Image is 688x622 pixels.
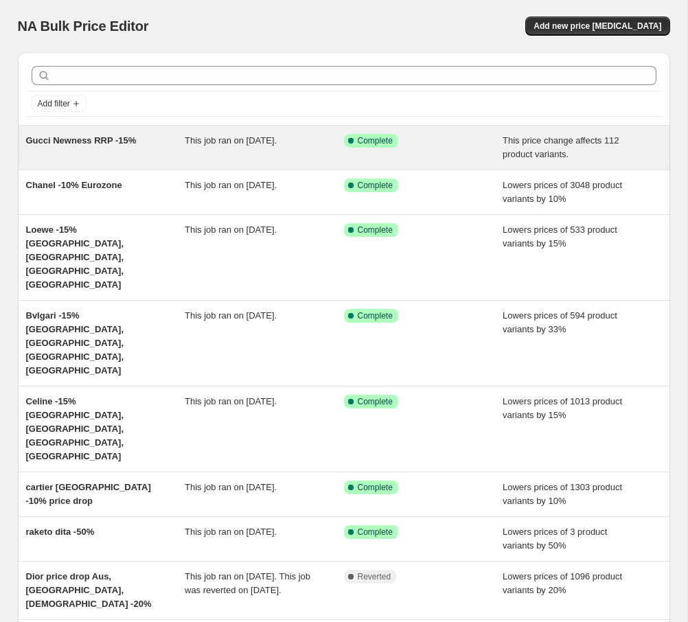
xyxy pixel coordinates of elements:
[525,16,669,36] button: Add new price [MEDICAL_DATA]
[26,224,124,290] span: Loewe -15% [GEOGRAPHIC_DATA], [GEOGRAPHIC_DATA], [GEOGRAPHIC_DATA], [GEOGRAPHIC_DATA]
[358,224,393,235] span: Complete
[503,527,607,551] span: Lowers prices of 3 product variants by 50%
[358,571,391,582] span: Reverted
[503,571,622,595] span: Lowers prices of 1096 product variants by 20%
[503,482,622,506] span: Lowers prices of 1303 product variants by 10%
[185,396,277,406] span: This job ran on [DATE].
[26,310,124,376] span: Bvlgari -15% [GEOGRAPHIC_DATA], [GEOGRAPHIC_DATA], [GEOGRAPHIC_DATA], [GEOGRAPHIC_DATA]
[185,571,310,595] span: This job ran on [DATE]. This job was reverted on [DATE].
[38,98,70,109] span: Add filter
[26,396,124,461] span: Celine -15% [GEOGRAPHIC_DATA], [GEOGRAPHIC_DATA], [GEOGRAPHIC_DATA], [GEOGRAPHIC_DATA]
[534,21,661,32] span: Add new price [MEDICAL_DATA]
[18,19,149,34] span: NA Bulk Price Editor
[503,180,622,204] span: Lowers prices of 3048 product variants by 10%
[358,396,393,407] span: Complete
[185,224,277,235] span: This job ran on [DATE].
[26,571,152,609] span: Dior price drop Aus, [GEOGRAPHIC_DATA], [DEMOGRAPHIC_DATA] -20%
[26,180,122,190] span: Chanel -10% Eurozone
[32,95,87,112] button: Add filter
[26,527,95,537] span: raketo dita -50%
[503,135,619,159] span: This price change affects 112 product variants.
[358,135,393,146] span: Complete
[185,482,277,492] span: This job ran on [DATE].
[503,396,622,420] span: Lowers prices of 1013 product variants by 15%
[185,180,277,190] span: This job ran on [DATE].
[185,135,277,146] span: This job ran on [DATE].
[358,310,393,321] span: Complete
[503,310,617,334] span: Lowers prices of 594 product variants by 33%
[185,310,277,321] span: This job ran on [DATE].
[358,180,393,191] span: Complete
[358,527,393,538] span: Complete
[358,482,393,493] span: Complete
[26,482,151,506] span: cartier [GEOGRAPHIC_DATA] -10% price drop
[26,135,137,146] span: Gucci Newness RRP -15%
[185,527,277,537] span: This job ran on [DATE].
[503,224,617,249] span: Lowers prices of 533 product variants by 15%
